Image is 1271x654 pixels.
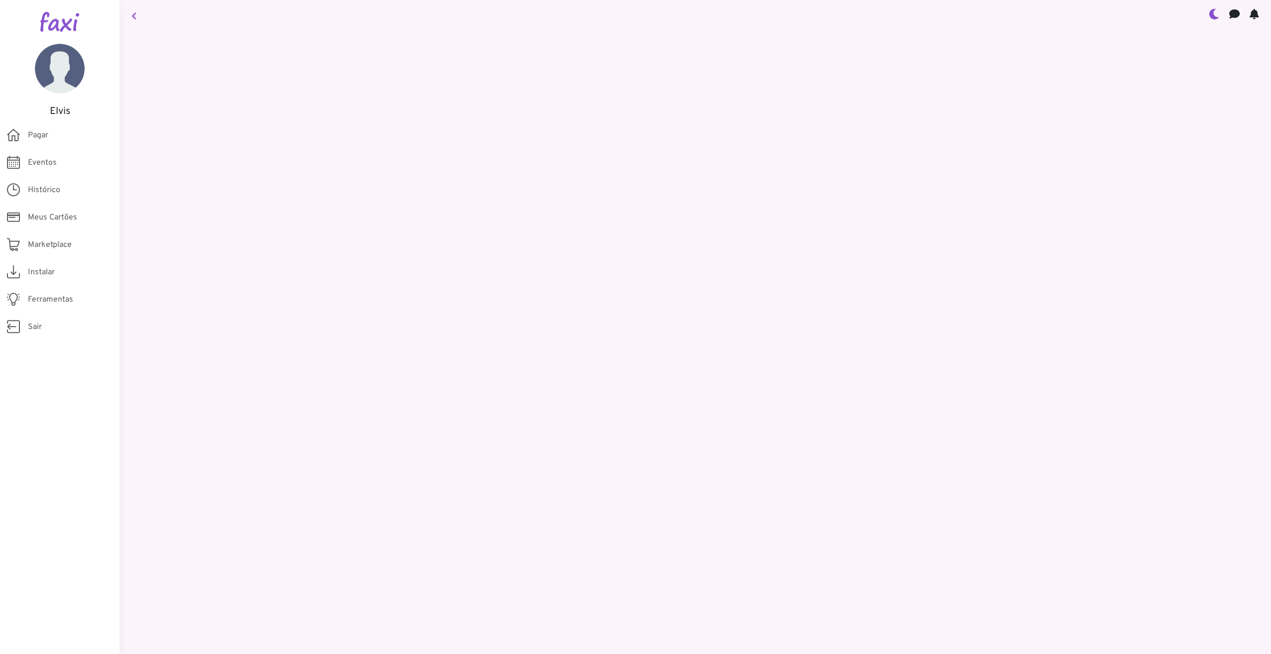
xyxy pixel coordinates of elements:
[28,266,55,278] span: Instalar
[28,157,57,169] span: Eventos
[28,212,77,223] span: Meus Cartões
[28,184,60,196] span: Histórico
[28,321,42,333] span: Sair
[28,294,73,306] span: Ferramentas
[28,129,48,141] span: Pagar
[15,106,105,117] h5: Elvis
[28,239,72,251] span: Marketplace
